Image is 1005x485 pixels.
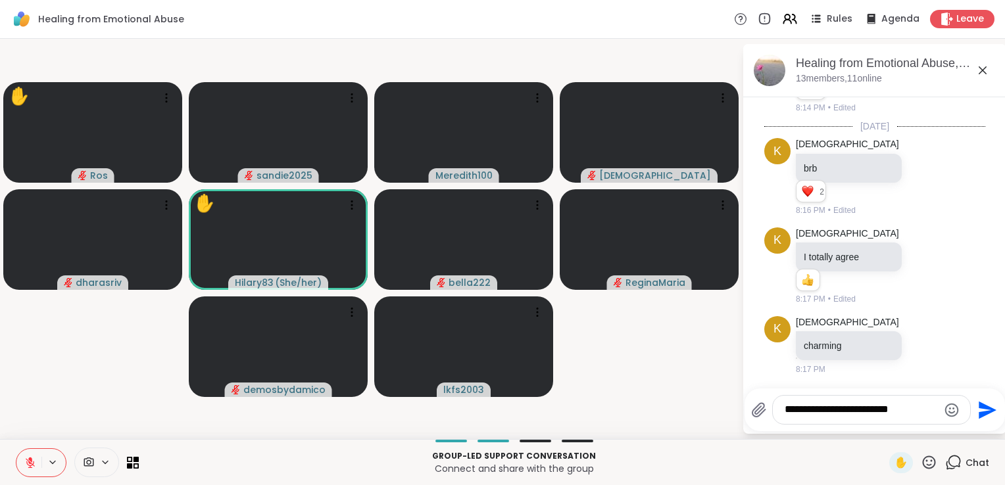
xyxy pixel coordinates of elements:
span: sandie2025 [257,169,312,182]
p: I totally agree [804,250,894,264]
span: [DEMOGRAPHIC_DATA] [599,169,711,182]
span: • [828,102,831,114]
p: 13 members, 11 online [796,72,882,85]
p: charming [804,339,894,352]
span: audio-muted [437,278,446,287]
span: 8:17 PM [796,363,825,375]
span: dharasriv [76,276,122,289]
span: 8:17 PM [796,293,825,305]
span: • [828,204,831,216]
span: Hilary83 [235,276,274,289]
textarea: Type your message [785,403,938,417]
span: Edited [833,102,856,114]
span: k [773,231,781,249]
a: [DEMOGRAPHIC_DATA] [796,316,899,329]
span: k [773,143,781,160]
span: lkfs2003 [443,383,484,396]
span: Ros [90,169,108,182]
span: audio-muted [232,385,241,394]
img: ShareWell Logomark [11,8,33,30]
span: ReginaMaria [625,276,685,289]
span: audio-muted [78,171,87,180]
span: • [828,293,831,305]
button: Send [971,395,1000,425]
span: k [773,320,781,338]
span: ✋ [895,455,908,471]
button: Emoji picker [944,402,960,418]
span: Healing from Emotional Abuse [38,12,184,26]
span: ( She/her ) [275,276,322,289]
span: Chat [966,456,989,469]
button: Reactions: like [800,275,814,285]
p: Connect and share with the group [147,462,881,475]
a: [DEMOGRAPHIC_DATA] [796,138,899,151]
span: audio-muted [245,171,254,180]
span: audio-muted [614,278,623,287]
span: 8:16 PM [796,204,825,216]
span: audio-muted [64,278,73,287]
a: [DEMOGRAPHIC_DATA] [796,227,899,241]
span: 8:14 PM [796,102,825,114]
img: Healing from Emotional Abuse, Oct 14 [754,55,785,86]
p: Group-led support conversation [147,450,881,462]
div: ✋ [9,83,30,109]
div: ✋ [194,191,215,216]
div: Reaction list [797,269,820,290]
p: brb [804,162,894,175]
span: Edited [833,204,856,216]
span: bella222 [449,276,491,289]
span: [DATE] [852,120,897,133]
span: Edited [833,293,856,305]
span: audio-muted [587,171,597,180]
span: 2 [820,186,825,198]
span: demosbydamico [243,383,326,396]
div: Reaction list [797,181,820,202]
span: Leave [956,12,984,26]
button: Reactions: love [800,186,814,196]
span: Agenda [881,12,919,26]
span: Meredith100 [435,169,493,182]
div: Healing from Emotional Abuse, [DATE] [796,55,996,72]
span: Rules [827,12,852,26]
